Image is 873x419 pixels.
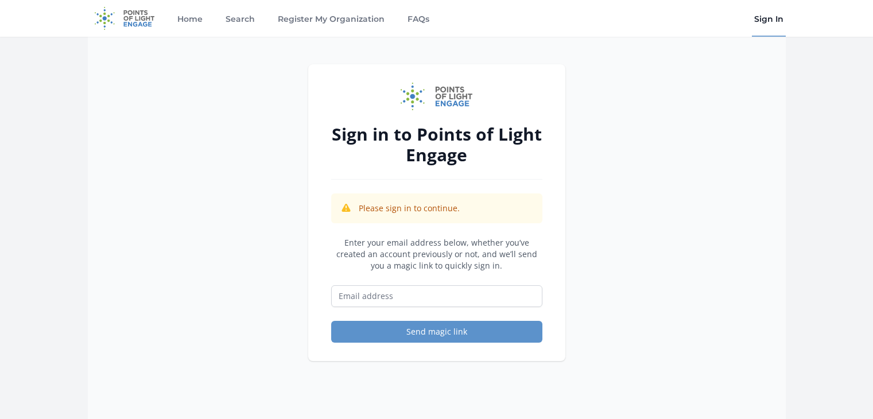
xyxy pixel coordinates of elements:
[331,321,542,343] button: Send magic link
[331,237,542,271] p: Enter your email address below, whether you’ve created an account previously or not, and we’ll se...
[331,124,542,165] h2: Sign in to Points of Light Engage
[401,83,473,110] img: Points of Light Engage logo
[331,285,542,307] input: Email address
[359,203,460,214] p: Please sign in to continue.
